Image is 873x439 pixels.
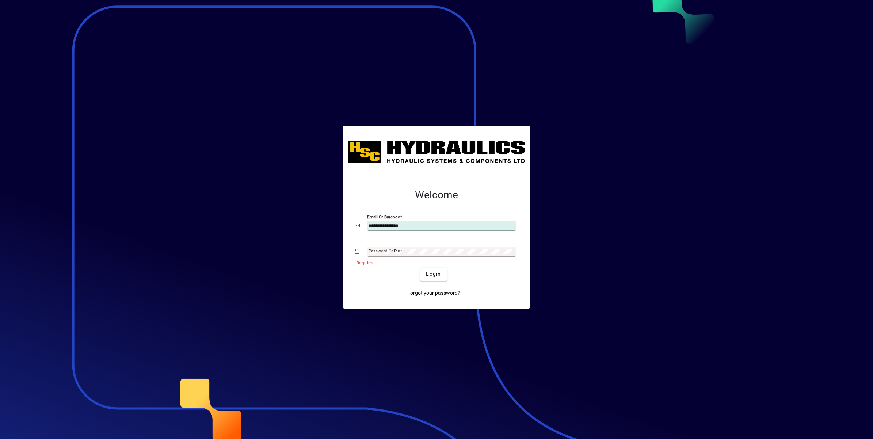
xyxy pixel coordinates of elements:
span: Login [426,270,441,278]
mat-error: Required [357,259,512,266]
span: Forgot your password? [407,289,460,297]
a: Forgot your password? [404,287,463,300]
mat-label: Password or Pin [369,248,400,253]
h2: Welcome [355,189,518,201]
mat-label: Email or Barcode [367,214,400,219]
button: Login [420,268,447,281]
